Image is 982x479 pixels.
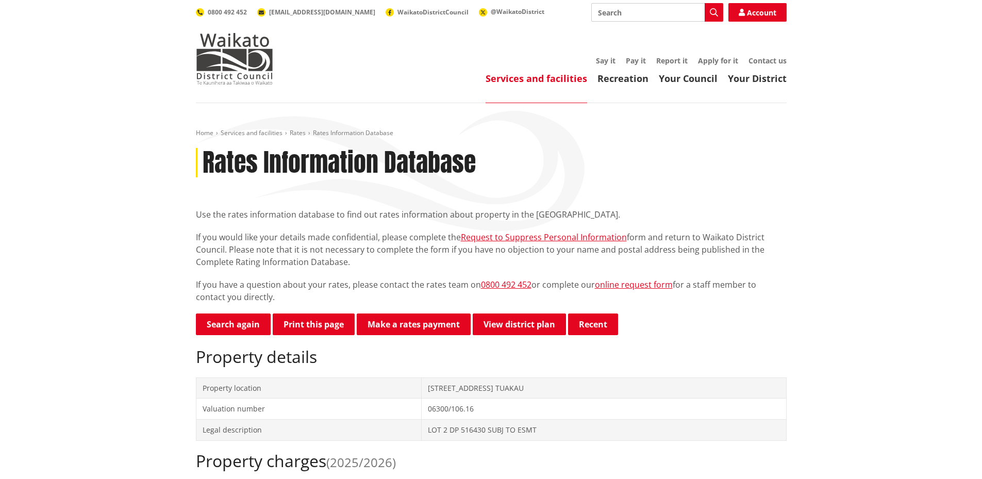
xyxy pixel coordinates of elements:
a: Say it [596,56,615,65]
p: If you have a question about your rates, please contact the rates team on or complete our for a s... [196,278,787,303]
span: @WaikatoDistrict [491,7,544,16]
a: @WaikatoDistrict [479,7,544,16]
a: WaikatoDistrictCouncil [386,8,469,16]
a: 0800 492 452 [196,8,247,16]
a: Services and facilities [486,72,587,85]
a: Request to Suppress Personal Information [461,232,627,243]
a: [EMAIL_ADDRESS][DOMAIN_NAME] [257,8,375,16]
a: Report it [656,56,688,65]
h1: Rates Information Database [203,148,476,178]
a: Account [728,3,787,22]
h2: Property charges [196,451,787,471]
td: Legal description [196,419,422,440]
td: [STREET_ADDRESS] TUAKAU [422,377,786,399]
input: Search input [591,3,723,22]
a: 0800 492 452 [481,279,531,290]
span: (2025/2026) [326,454,396,471]
a: Contact us [748,56,787,65]
h2: Property details [196,347,787,367]
a: Your District [728,72,787,85]
a: Home [196,128,213,137]
a: View district plan [473,313,566,335]
a: Make a rates payment [357,313,471,335]
img: Waikato District Council - Te Kaunihera aa Takiwaa o Waikato [196,33,273,85]
span: [EMAIL_ADDRESS][DOMAIN_NAME] [269,8,375,16]
a: Recreation [597,72,648,85]
nav: breadcrumb [196,129,787,138]
a: Apply for it [698,56,738,65]
button: Recent [568,313,618,335]
p: Use the rates information database to find out rates information about property in the [GEOGRAPHI... [196,208,787,221]
a: online request form [595,279,673,290]
a: Your Council [659,72,718,85]
button: Print this page [273,313,355,335]
span: WaikatoDistrictCouncil [397,8,469,16]
p: If you would like your details made confidential, please complete the form and return to Waikato ... [196,231,787,268]
td: LOT 2 DP 516430 SUBJ TO ESMT [422,419,786,440]
span: Rates Information Database [313,128,393,137]
td: Valuation number [196,399,422,420]
td: 06300/106.16 [422,399,786,420]
a: Rates [290,128,306,137]
a: Search again [196,313,271,335]
td: Property location [196,377,422,399]
span: 0800 492 452 [208,8,247,16]
a: Services and facilities [221,128,282,137]
a: Pay it [626,56,646,65]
